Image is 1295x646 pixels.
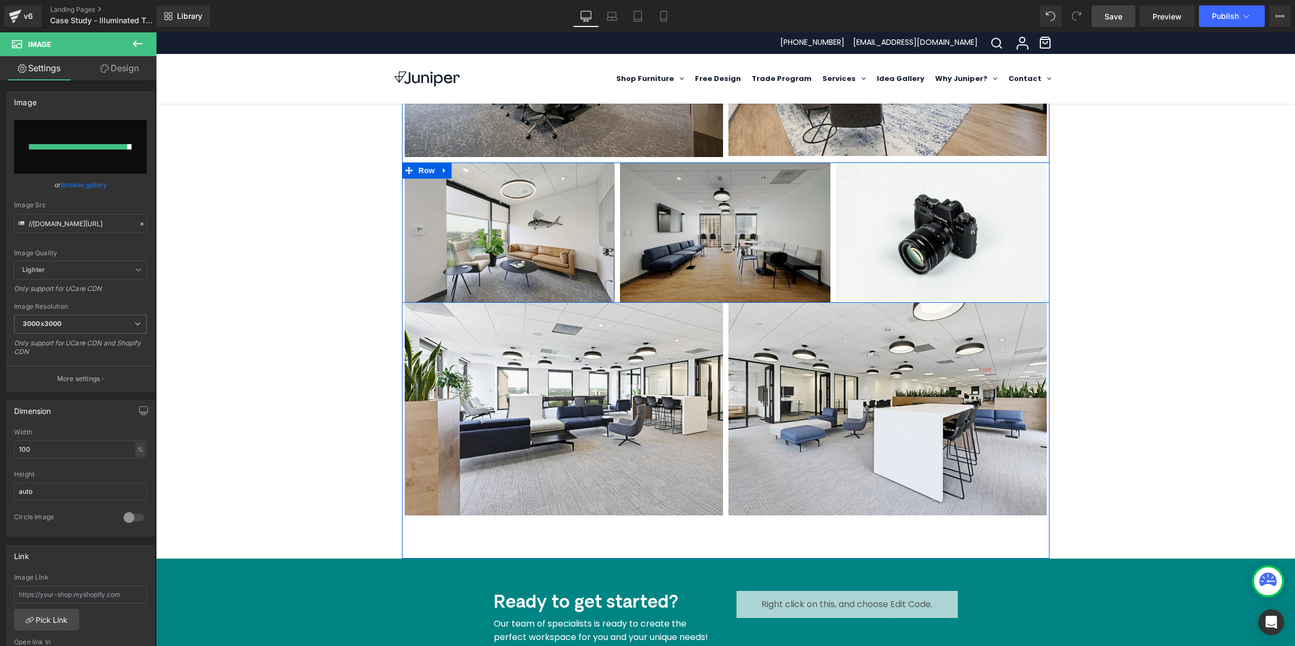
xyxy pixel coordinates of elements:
[260,130,282,146] span: Row
[14,638,147,646] div: Open link In
[14,482,147,500] input: auto
[1040,5,1061,27] button: Undo
[715,30,774,63] a: Idea Gallery
[156,5,210,27] a: New Library
[80,56,159,80] a: Design
[1140,5,1195,27] a: Preview
[14,513,113,524] div: Circle Image
[14,440,147,458] input: auto
[50,16,154,25] span: Case Study - Illuminated Teamwork
[14,609,79,630] a: Pick Link
[14,284,147,300] div: Only support for UCare CDN
[6,366,154,391] button: More settings
[1199,5,1265,27] button: Publish
[282,130,296,146] a: Expand / Collapse
[1066,5,1087,27] button: Redo
[14,471,147,478] div: Height
[14,339,147,363] div: Only support for UCare CDN and Shopify CDN
[50,5,174,14] a: Landing Pages
[14,429,147,436] div: Width
[14,586,147,603] input: https://your-shop.myshopify.com
[14,400,51,416] div: Dimension
[28,40,51,49] span: Image
[57,374,100,384] p: More settings
[14,92,37,107] div: Image
[14,574,147,581] div: Image Link
[666,38,700,55] span: Services
[651,5,677,27] a: Mobile
[22,266,45,274] b: Lighter
[1269,5,1291,27] button: More
[22,9,35,23] div: v6
[1153,11,1182,22] span: Preview
[590,30,661,63] a: Trade Program
[14,214,147,233] input: Link
[14,546,29,561] div: Link
[4,5,42,27] a: v6
[338,585,552,611] span: Our team of specialists is ready to create the perfect workspace for you and your unique needs!
[455,30,534,63] a: Shop Furniture
[596,38,656,55] span: Trade Program
[539,38,585,55] span: Free Design
[1105,11,1122,22] span: Save
[460,38,518,55] span: Shop Furniture
[14,201,147,209] div: Image Src
[135,442,145,457] div: %
[14,249,147,257] div: Image Quality
[774,30,847,63] a: Why Juniper?
[1212,12,1239,21] span: Publish
[534,30,590,63] a: Free Design
[177,11,202,21] span: Library
[853,38,885,55] span: Contact
[14,179,147,191] div: or
[573,5,599,27] a: Desktop
[661,30,715,63] a: Services
[779,38,831,55] span: Why Juniper?
[625,5,651,27] a: Tablet
[14,303,147,310] div: Image Resolution
[338,559,559,584] h1: Ready to get started?
[721,38,768,55] span: Idea Gallery
[61,175,107,194] a: Browse gallery
[847,30,901,63] a: Contact
[1258,609,1284,635] div: Open Intercom Messenger
[23,319,62,328] b: 3000x3000
[599,5,625,27] a: Laptop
